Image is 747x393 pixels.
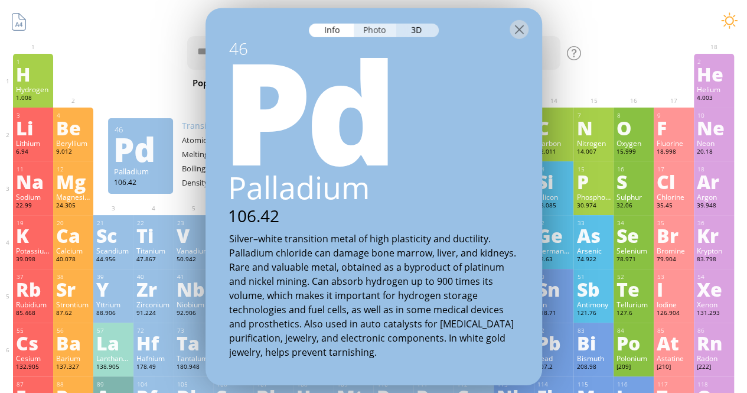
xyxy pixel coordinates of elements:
[537,172,571,191] div: Si
[16,333,50,352] div: Cs
[576,192,611,202] div: Phosphorus
[187,36,560,70] textarea: To enrich screen reader interactions, please activate Accessibility in Grammarly extension settings
[16,64,50,83] div: H
[616,148,651,157] div: 15.999
[657,219,691,227] div: 35
[96,309,131,319] div: 88.906
[576,255,611,265] div: 74.922
[617,219,651,227] div: 34
[657,255,691,265] div: 79.904
[57,381,90,388] div: 88
[136,280,171,298] div: Zr
[697,363,731,372] div: [222]
[16,148,50,157] div: 6.94
[657,353,691,363] div: Astatine
[137,273,171,281] div: 40
[136,333,171,352] div: Hf
[697,118,731,137] div: Ne
[16,309,50,319] div: 85.468
[16,85,50,94] div: Hydrogen
[136,255,171,265] div: 47.867
[576,148,611,157] div: 14.007
[17,327,50,334] div: 55
[657,192,691,202] div: Chlorine
[17,219,50,227] div: 19
[17,58,50,66] div: 1
[177,226,211,245] div: V
[616,300,651,309] div: Tellurium
[177,219,211,227] div: 23
[16,246,50,255] div: Potassium
[576,363,611,372] div: 208.98
[697,172,731,191] div: Ar
[115,124,167,135] div: 46
[177,327,211,334] div: 73
[537,118,571,137] div: C
[537,219,571,227] div: 32
[56,353,90,363] div: Barium
[97,381,131,388] div: 89
[96,255,131,265] div: 44.956
[537,273,571,281] div: 50
[204,204,542,226] div: 106.42
[537,255,571,265] div: 72.63
[96,246,131,255] div: Scandium
[177,273,211,281] div: 41
[177,300,211,309] div: Niobium
[577,165,611,173] div: 15
[697,165,731,173] div: 18
[537,363,571,372] div: 207.2
[657,280,691,298] div: I
[537,138,571,148] div: Carbon
[354,23,396,37] div: Photo
[16,192,50,202] div: Sodium
[182,149,241,160] div: Melting point
[657,327,691,334] div: 85
[16,118,50,137] div: Li
[697,309,731,319] div: 131.293
[537,192,571,202] div: Silicon
[136,309,171,319] div: 91.224
[16,172,50,191] div: Na
[17,165,50,173] div: 11
[657,202,691,211] div: 35.45
[114,166,167,177] div: Palladium
[537,381,571,388] div: 114
[57,165,90,173] div: 12
[177,353,211,363] div: Tantalum
[697,64,731,83] div: He
[16,280,50,298] div: Rb
[136,363,171,372] div: 178.49
[537,165,571,173] div: 14
[56,363,90,372] div: 137.327
[537,309,571,319] div: 118.71
[697,219,731,227] div: 36
[616,280,651,298] div: Te
[616,192,651,202] div: Sulphur
[616,333,651,352] div: Po
[617,273,651,281] div: 52
[182,163,241,174] div: Boiling point
[616,255,651,265] div: 78.971
[137,327,171,334] div: 72
[56,192,90,202] div: Magnesium
[537,202,571,211] div: 28.085
[537,280,571,298] div: Sn
[56,172,90,191] div: Mg
[577,327,611,334] div: 83
[617,165,651,173] div: 16
[537,327,571,334] div: 82
[198,37,542,178] div: Pd
[537,353,571,363] div: Lead
[96,353,131,363] div: Lanthanum
[56,118,90,137] div: Be
[396,23,439,37] div: 3D
[16,300,50,309] div: Rubidium
[113,139,167,158] div: Pd
[657,273,691,281] div: 53
[617,327,651,334] div: 84
[193,76,237,92] div: Popular:
[657,148,691,157] div: 18.998
[56,255,90,265] div: 40.078
[697,255,731,265] div: 83.798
